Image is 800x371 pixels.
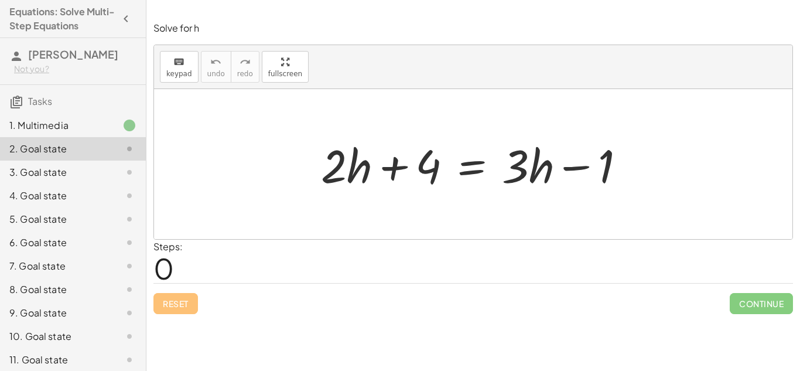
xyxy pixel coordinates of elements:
[9,5,115,33] h4: Equations: Solve Multi-Step Equations
[122,329,136,343] i: Task not started.
[240,55,251,69] i: redo
[122,212,136,226] i: Task not started.
[9,353,104,367] div: 11. Goal state
[9,306,104,320] div: 9. Goal state
[9,189,104,203] div: 4. Goal state
[122,282,136,297] i: Task not started.
[160,51,199,83] button: keyboardkeypad
[122,189,136,203] i: Task not started.
[262,51,309,83] button: fullscreen
[122,118,136,132] i: Task finished.
[9,329,104,343] div: 10. Goal state
[122,259,136,273] i: Task not started.
[173,55,184,69] i: keyboard
[9,259,104,273] div: 7. Goal state
[166,70,192,78] span: keypad
[122,165,136,179] i: Task not started.
[201,51,231,83] button: undoundo
[122,353,136,367] i: Task not started.
[9,165,104,179] div: 3. Goal state
[122,236,136,250] i: Task not started.
[9,142,104,156] div: 2. Goal state
[237,70,253,78] span: redo
[153,250,174,286] span: 0
[207,70,225,78] span: undo
[122,306,136,320] i: Task not started.
[231,51,259,83] button: redoredo
[153,22,793,35] p: Solve for h
[28,95,52,107] span: Tasks
[153,240,183,253] label: Steps:
[9,282,104,297] div: 8. Goal state
[122,142,136,156] i: Task not started.
[9,212,104,226] div: 5. Goal state
[9,236,104,250] div: 6. Goal state
[268,70,302,78] span: fullscreen
[9,118,104,132] div: 1. Multimedia
[14,63,136,75] div: Not you?
[28,47,118,61] span: [PERSON_NAME]
[210,55,221,69] i: undo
